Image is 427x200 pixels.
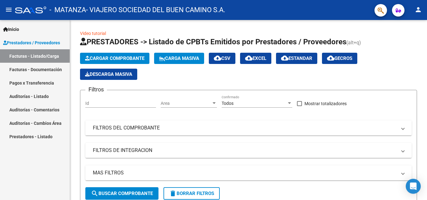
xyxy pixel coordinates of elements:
[5,6,13,13] mat-icon: menu
[49,3,86,17] span: - MATANZA
[281,54,289,62] mat-icon: cloud_download
[169,191,214,196] span: Borrar Filtros
[85,165,412,180] mat-expansion-panel-header: MAS FILTROS
[80,69,137,80] button: Descarga Masiva
[91,191,153,196] span: Buscar Comprobante
[327,56,352,61] span: Gecros
[245,56,266,61] span: EXCEL
[322,53,357,64] button: Gecros
[276,53,317,64] button: Estandar
[414,6,422,13] mat-icon: person
[346,40,361,46] span: (alt+q)
[91,190,98,197] mat-icon: search
[245,54,253,62] mat-icon: cloud_download
[214,54,221,62] mat-icon: cloud_download
[169,190,177,197] mat-icon: delete
[86,3,225,17] span: - VIAJERO SOCIEDAD DEL BUEN CAMINO S.A.
[80,53,149,64] button: Cargar Comprobante
[222,101,234,106] span: Todos
[93,147,397,154] mat-panel-title: FILTROS DE INTEGRACION
[163,187,220,200] button: Borrar Filtros
[93,169,397,176] mat-panel-title: MAS FILTROS
[214,56,230,61] span: CSV
[80,31,106,36] a: Video tutorial
[3,26,19,33] span: Inicio
[327,54,334,62] mat-icon: cloud_download
[304,100,347,107] span: Mostrar totalizadores
[85,71,132,77] span: Descarga Masiva
[281,56,312,61] span: Estandar
[159,56,199,61] span: Carga Masiva
[154,53,204,64] button: Carga Masiva
[3,39,60,46] span: Prestadores / Proveedores
[85,143,412,158] mat-expansion-panel-header: FILTROS DE INTEGRACION
[85,120,412,135] mat-expansion-panel-header: FILTROS DEL COMPROBANTE
[85,56,144,61] span: Cargar Comprobante
[85,85,107,94] h3: Filtros
[85,187,158,200] button: Buscar Comprobante
[93,124,397,131] mat-panel-title: FILTROS DEL COMPROBANTE
[161,101,211,106] span: Area
[209,53,235,64] button: CSV
[80,37,346,46] span: PRESTADORES -> Listado de CPBTs Emitidos por Prestadores / Proveedores
[240,53,271,64] button: EXCEL
[406,179,421,194] div: Open Intercom Messenger
[80,69,137,80] app-download-masive: Descarga masiva de comprobantes (adjuntos)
